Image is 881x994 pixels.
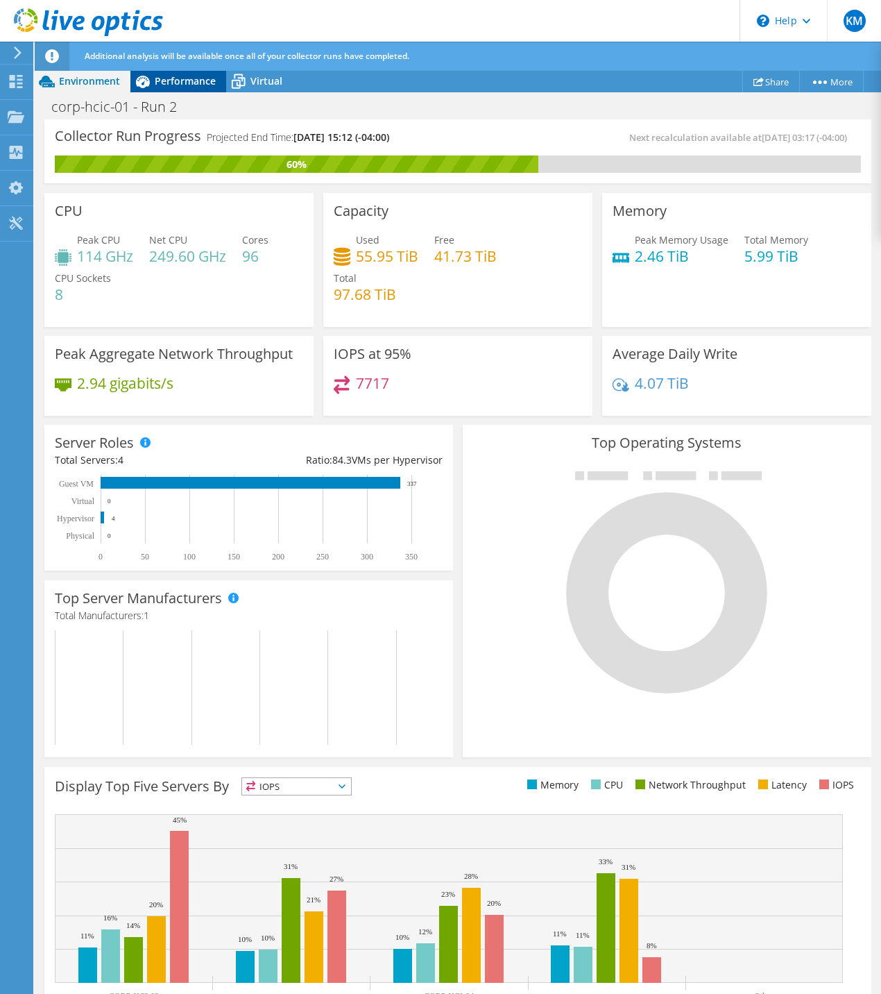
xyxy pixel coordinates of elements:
[307,895,320,904] text: 21%
[487,899,501,907] text: 20%
[762,131,847,144] span: [DATE] 03:17 (-04:00)
[334,203,388,219] h3: Capacity
[57,514,94,523] text: Hypervisor
[356,233,379,246] span: Used
[242,233,268,246] span: Cores
[742,71,800,92] a: Share
[755,777,807,793] li: Latency
[77,376,173,391] h4: 2.94 gigabits/s
[144,609,149,622] span: 1
[844,10,866,32] span: KM
[55,157,538,172] div: 60%
[441,890,455,898] text: 23%
[55,203,83,219] h3: CPU
[613,346,737,362] h3: Average Daily Write
[356,376,389,391] h4: 7717
[613,203,667,219] h3: Memory
[59,479,94,489] text: Guest VM
[80,932,94,940] text: 11%
[635,248,728,264] h4: 2.46 TiB
[55,346,293,362] h3: Peak Aggregate Network Throughput
[149,900,163,909] text: 20%
[473,435,861,450] h3: Top Operating Systems
[238,935,252,943] text: 10%
[799,71,864,92] a: More
[207,130,389,145] h4: Projected End Time:
[99,552,103,562] text: 0
[66,531,94,541] text: Physical
[71,496,95,506] text: Virtual
[757,15,769,27] svg: \n
[407,480,417,487] text: 337
[588,777,623,793] li: CPU
[629,131,854,144] span: Next recalculation available at
[334,346,411,362] h3: IOPS at 95%
[261,934,275,942] text: 10%
[141,552,149,562] text: 50
[149,248,226,264] h4: 249.60 GHz
[332,453,352,466] span: 84.3
[334,287,396,302] h4: 97.68 TiB
[149,233,187,246] span: Net CPU
[55,453,248,468] div: Total Servers:
[744,248,808,264] h4: 5.99 TiB
[250,74,282,87] span: Virtual
[635,233,728,246] span: Peak Memory Usage
[77,233,120,246] span: Peak CPU
[622,863,635,871] text: 31%
[118,453,123,466] span: 4
[85,50,409,62] span: Additional analysis will be available once all of your collector runs have completed.
[576,931,590,939] text: 11%
[284,862,298,870] text: 31%
[316,552,329,562] text: 250
[464,872,478,880] text: 28%
[108,532,111,539] text: 0
[635,376,689,391] h4: 4.07 TiB
[112,515,115,522] text: 4
[183,552,196,562] text: 100
[524,777,579,793] li: Memory
[59,74,120,87] span: Environment
[242,248,268,264] h4: 96
[293,130,389,144] span: [DATE] 15:12 (-04:00)
[55,608,443,623] h4: Total Manufacturers:
[77,248,133,264] h4: 114 GHz
[103,913,117,922] text: 16%
[405,552,418,562] text: 350
[361,552,373,562] text: 300
[330,875,343,883] text: 27%
[126,921,140,929] text: 14%
[334,271,357,285] span: Total
[434,248,497,264] h4: 41.73 TiB
[418,927,432,936] text: 12%
[632,777,746,793] li: Network Throughput
[647,941,657,950] text: 8%
[155,74,216,87] span: Performance
[55,591,222,606] h3: Top Server Manufacturers
[55,287,111,302] h4: 8
[434,233,454,246] span: Free
[356,248,418,264] h4: 55.95 TiB
[272,552,284,562] text: 200
[228,552,240,562] text: 150
[248,453,442,468] div: Ratio: VMs per Hypervisor
[816,777,854,793] li: IOPS
[599,857,613,866] text: 33%
[395,933,409,941] text: 10%
[55,271,111,285] span: CPU Sockets
[553,929,567,938] text: 11%
[108,498,111,505] text: 0
[744,233,808,246] span: Total Memory
[45,99,198,115] h1: corp-hcic-01 - Run 2
[55,435,134,450] h3: Server Roles
[173,816,187,824] text: 45%
[242,778,351,795] span: IOPS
